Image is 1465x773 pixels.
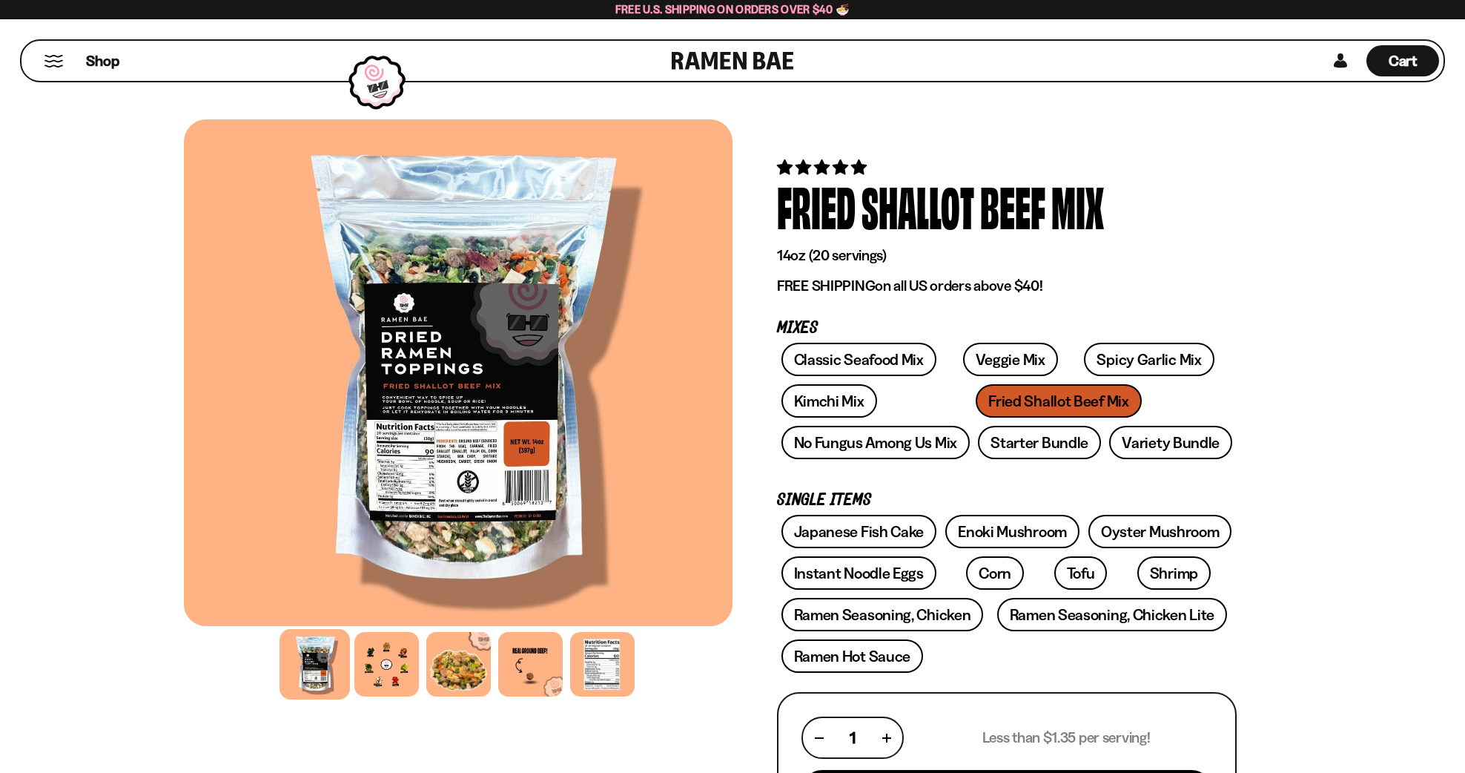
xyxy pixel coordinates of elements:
[1366,41,1439,81] div: Cart
[86,45,119,76] a: Shop
[966,556,1024,590] a: Corn
[850,728,856,747] span: 1
[781,598,984,631] a: Ramen Seasoning, Chicken
[781,515,937,548] a: Japanese Fish Cake
[862,178,974,234] div: Shallot
[945,515,1079,548] a: Enoki Mushroom
[777,277,1237,295] p: on all US orders above $40!
[980,178,1045,234] div: Beef
[781,639,924,673] a: Ramen Hot Sauce
[777,493,1237,507] p: Single Items
[777,321,1237,335] p: Mixes
[615,2,850,16] span: Free U.S. Shipping on Orders over $40 🍜
[1109,426,1232,459] a: Variety Bundle
[777,178,856,234] div: Fried
[1389,52,1418,70] span: Cart
[777,277,875,295] strong: FREE SHIPPING
[963,343,1058,376] a: Veggie Mix
[777,246,1237,265] p: 14oz (20 servings)
[781,384,877,418] a: Kimchi Mix
[781,556,936,590] a: Instant Noodle Eggs
[1054,556,1108,590] a: Tofu
[1088,515,1232,548] a: Oyster Mushroom
[1051,178,1104,234] div: Mix
[781,426,970,459] a: No Fungus Among Us Mix
[982,728,1151,747] p: Less than $1.35 per serving!
[1084,343,1214,376] a: Spicy Garlic Mix
[86,51,119,71] span: Shop
[978,426,1101,459] a: Starter Bundle
[1137,556,1211,590] a: Shrimp
[44,55,64,68] button: Mobile Menu Trigger
[997,598,1227,631] a: Ramen Seasoning, Chicken Lite
[777,158,870,177] span: 4.82 stars
[781,343,936,376] a: Classic Seafood Mix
